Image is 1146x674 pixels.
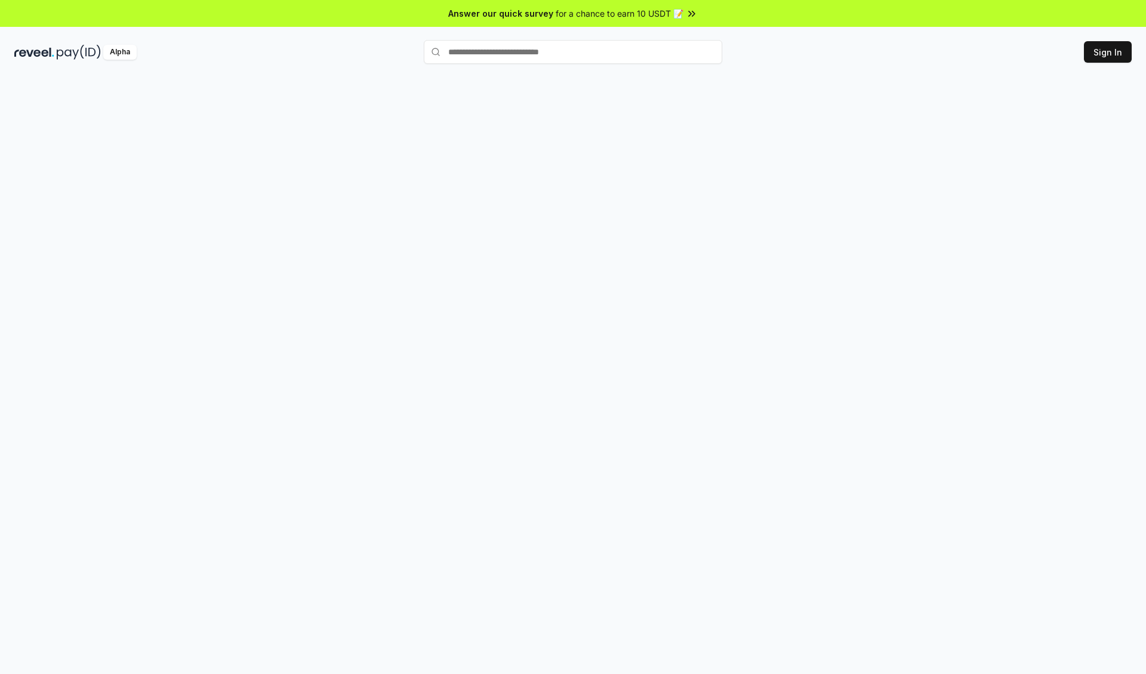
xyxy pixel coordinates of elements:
button: Sign In [1084,41,1132,63]
div: Alpha [103,45,137,60]
span: Answer our quick survey [448,7,553,20]
img: reveel_dark [14,45,54,60]
span: for a chance to earn 10 USDT 📝 [556,7,683,20]
img: pay_id [57,45,101,60]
